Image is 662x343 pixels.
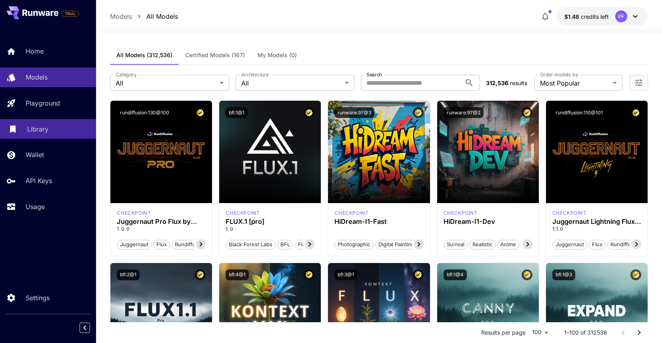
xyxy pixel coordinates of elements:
div: PF [615,10,627,22]
span: BFL [278,241,293,249]
span: Certified Models (167) [185,52,245,59]
button: Digital Painting [375,239,418,249]
button: Certified Model – Vetted for best performance and includes a commercial license. [304,269,314,280]
div: FLUX.1 D [552,209,586,217]
div: FLUX.1 D [117,209,151,217]
a: All Models [146,12,178,21]
div: 100 [529,327,551,338]
button: $1.47616PF [556,7,648,26]
span: flux [154,241,170,249]
div: HiDream Dev [444,209,478,217]
span: All Models (312,536) [116,52,172,59]
h3: HiDream-I1-Fast [334,218,423,225]
button: bfl:1@4 [444,269,467,280]
a: Models [110,12,132,21]
button: Surreal [444,239,468,249]
span: Digital Painting [376,241,417,249]
button: Realistic [469,239,496,249]
span: rundiffusion [608,241,644,249]
button: Certified Model – Vetted for best performance and includes a commercial license. [413,269,424,280]
div: Juggernaut Lightning Flux by RunDiffusion [552,218,641,225]
button: rundiffusion [607,239,645,249]
div: HiDream Fast [334,209,368,217]
button: rundiffusion:130@100 [117,107,172,118]
span: Realistic [470,241,495,249]
p: 1.1.0 [552,225,641,233]
button: BFL [277,239,293,249]
button: Certified Model – Vetted for best performance and includes a commercial license. [522,107,532,118]
button: rundiffusion:110@101 [552,107,606,118]
button: bfl:1@1 [226,107,248,118]
p: Models [26,72,48,82]
p: 1.0.0 [117,225,206,233]
p: checkpoint [334,209,368,217]
p: Playground [26,98,60,108]
button: bfl:4@1 [226,269,249,280]
span: results [510,80,527,86]
p: Settings [26,293,50,303]
p: checkpoint [552,209,586,217]
label: Order models by [540,71,578,78]
label: Search [366,71,382,78]
button: FLUX.1 [pro] [295,239,332,249]
p: checkpoint [444,209,478,217]
span: All [241,78,342,88]
button: Black Forest Labs [226,239,276,249]
span: rundiffusion [172,241,209,249]
button: runware:97@3 [334,107,374,118]
span: 312,536 [486,80,508,86]
nav: breadcrumb [110,12,178,21]
p: checkpoint [117,209,151,217]
button: Open more filters [634,78,644,88]
label: Architecture [241,71,268,78]
div: fluxpro [226,209,260,217]
button: Anime [497,239,519,249]
span: juggernaut [553,241,587,249]
span: flux [589,241,605,249]
p: 1.0 [226,225,314,233]
button: Certified Model – Vetted for best performance and includes a commercial license. [195,107,206,118]
p: Results per page [481,329,526,337]
button: Certified Model – Vetted for best performance and includes a commercial license. [522,269,532,280]
span: Black Forest Labs [226,241,275,249]
p: API Keys [26,176,52,185]
h3: FLUX.1 [pro] [226,218,314,225]
button: Certified Model – Vetted for best performance and includes a commercial license. [630,269,641,280]
button: bfl:2@1 [117,269,140,280]
h3: HiDream-I1-Dev [444,218,532,225]
span: Most Popular [540,78,610,88]
button: flux [589,239,606,249]
div: $1.47616 [564,12,609,21]
span: $1.48 [564,13,581,20]
button: juggernaut [552,239,587,249]
label: Category [116,71,137,78]
span: Anime [498,241,519,249]
span: Add your payment card to enable full platform functionality. [62,9,79,18]
button: Photographic [334,239,374,249]
p: Wallet [26,150,44,160]
p: Home [26,46,44,56]
span: Surreal [444,241,467,249]
button: Certified Model – Vetted for best performance and includes a commercial license. [413,107,424,118]
span: Photographic [335,241,373,249]
button: rundiffusion [172,239,209,249]
button: Certified Model – Vetted for best performance and includes a commercial license. [630,107,641,118]
div: Juggernaut Pro Flux by RunDiffusion [117,218,206,225]
p: 1–100 of 312536 [564,329,607,337]
span: TRIAL [62,11,79,17]
p: Library [27,124,48,134]
span: credits left [581,13,609,20]
button: Certified Model – Vetted for best performance and includes a commercial license. [195,269,206,280]
button: Collapse sidebar [80,323,90,333]
button: bfl:3@1 [334,269,357,280]
p: checkpoint [226,209,260,217]
span: juggernaut [117,241,151,249]
p: Usage [26,202,45,211]
button: bfl:1@3 [552,269,575,280]
button: flux [153,239,170,249]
